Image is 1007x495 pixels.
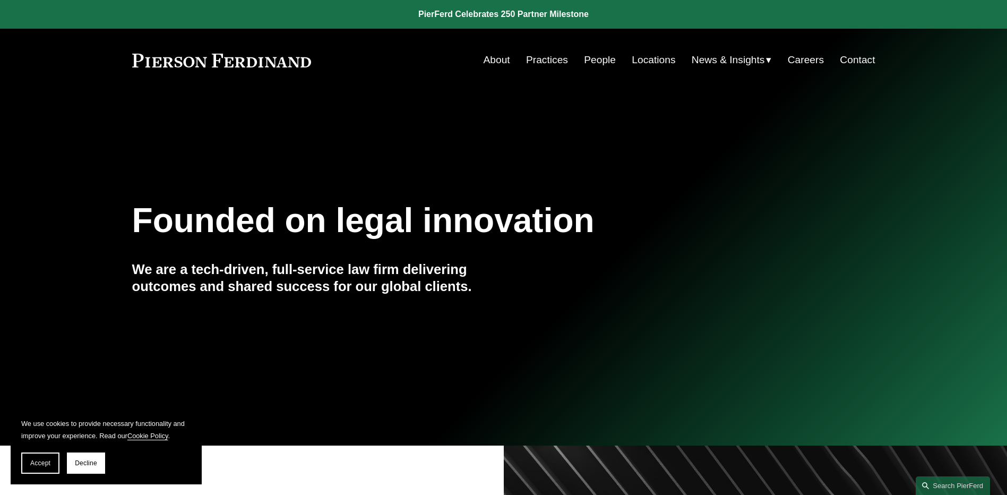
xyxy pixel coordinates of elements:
[30,459,50,467] span: Accept
[584,50,616,70] a: People
[692,50,772,70] a: folder dropdown
[21,453,59,474] button: Accept
[484,50,510,70] a: About
[132,261,504,295] h4: We are a tech-driven, full-service law firm delivering outcomes and shared success for our global...
[127,432,168,440] a: Cookie Policy
[840,50,875,70] a: Contact
[21,417,191,442] p: We use cookies to provide necessary functionality and improve your experience. Read our .
[788,50,824,70] a: Careers
[132,201,752,240] h1: Founded on legal innovation
[692,51,765,70] span: News & Insights
[67,453,105,474] button: Decline
[526,50,568,70] a: Practices
[632,50,675,70] a: Locations
[11,407,202,484] section: Cookie banner
[916,476,990,495] a: Search this site
[75,459,97,467] span: Decline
